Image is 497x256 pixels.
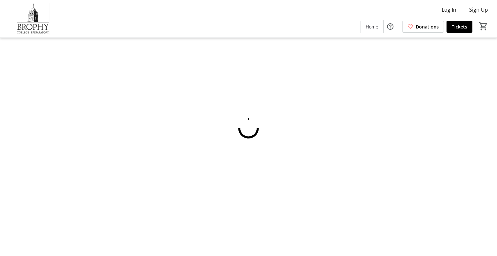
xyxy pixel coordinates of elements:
span: Home [366,23,378,30]
a: Donations [402,21,444,33]
a: Tickets [447,21,472,33]
span: Sign Up [469,6,488,14]
a: Home [360,21,383,33]
span: Donations [416,23,439,30]
span: Tickets [452,23,467,30]
button: Cart [478,20,489,32]
img: Brophy College Preparatory 's Logo [4,3,61,35]
button: Sign Up [464,5,493,15]
button: Log In [436,5,461,15]
button: Help [384,20,397,33]
span: Log In [442,6,456,14]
